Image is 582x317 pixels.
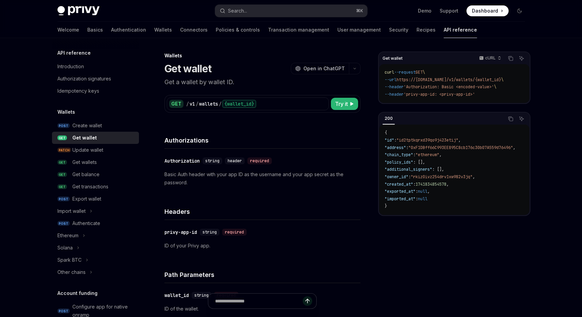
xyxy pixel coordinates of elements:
[228,7,247,15] div: Search...
[517,114,526,123] button: Ask AI
[215,5,367,17] button: Search...⌘K
[72,146,103,154] div: Update wallet
[52,132,139,144] a: GETGet wallet
[52,254,139,266] button: Spark BTC
[411,174,473,180] span: "rkiz0ivz254drv1xw982v3jq"
[52,60,139,73] a: Introduction
[57,256,82,264] div: Spark BTC
[52,119,139,132] a: POSTCreate wallet
[202,229,217,235] span: string
[385,92,404,97] span: --header
[418,189,427,194] span: null
[385,145,406,150] span: "address"
[413,182,416,187] span: :
[52,229,139,242] button: Ethereum
[385,203,387,209] span: }
[164,136,360,145] h4: Authorizations
[57,148,71,153] span: PATCH
[385,160,413,165] span: "policy_ids"
[404,84,494,90] span: 'Authorization: Basic <encoded-value>'
[57,184,67,189] span: GET
[222,229,247,236] div: required
[385,130,387,135] span: {
[385,167,432,172] span: "additional_signers"
[164,170,360,187] p: Basic Auth header with your app ID as the username and your app secret as the password.
[413,152,416,157] span: :
[228,158,242,164] span: header
[356,8,363,14] span: ⌘ K
[385,77,396,82] span: --url
[417,22,436,38] a: Recipes
[408,145,513,150] span: "0xF1DBff66C993EE895C8cb176c30b07A559d76496"
[57,123,70,128] span: POST
[506,114,515,123] button: Copy the contents from the code block
[164,207,360,216] h4: Headers
[385,196,416,202] span: "imported_at"
[57,135,67,141] span: GET
[501,77,504,82] span: \
[57,172,67,177] span: GET
[406,145,408,150] span: :
[475,53,504,64] button: cURL
[72,134,97,142] div: Get wallet
[440,7,458,14] a: Support
[416,189,418,194] span: :
[190,100,195,107] div: v1
[164,229,197,236] div: privy-app-id
[57,268,86,276] div: Other chains
[418,7,431,14] a: Demo
[404,92,475,97] span: 'privy-app-id: <privy-app-id>'
[72,122,102,130] div: Create wallet
[57,75,111,83] div: Authorization signatures
[385,70,394,75] span: curl
[444,22,477,38] a: API reference
[408,174,411,180] span: :
[57,62,84,71] div: Introduction
[52,156,139,168] a: GETGet wallets
[169,100,183,108] div: GET
[337,22,381,38] a: User management
[432,167,444,172] span: : [],
[57,49,91,57] h5: API reference
[291,63,349,74] button: Open in ChatGPT
[57,231,78,240] div: Ethereum
[57,207,86,215] div: Import wallet
[385,137,394,143] span: "id"
[72,183,108,191] div: Get transactions
[164,62,212,75] h1: Get wallet
[394,70,416,75] span: --request
[57,22,79,38] a: Welcome
[52,168,139,181] a: GETGet balance
[186,100,189,107] div: /
[164,242,360,250] p: ID of your Privy app.
[513,145,515,150] span: ,
[385,174,408,180] span: "owner_id"
[57,221,70,226] span: POST
[111,22,146,38] a: Authentication
[383,56,403,61] span: Get wallet
[222,100,256,108] div: {wallet_id}
[394,137,396,143] span: :
[205,158,219,164] span: string
[458,137,461,143] span: ,
[383,114,395,123] div: 200
[335,100,348,108] span: Try it
[517,54,526,63] button: Ask AI
[416,152,439,157] span: "ethereum"
[57,160,67,165] span: GET
[396,137,458,143] span: "id2tptkqrxd39qo9j423etij"
[427,189,430,194] span: ,
[57,197,70,202] span: POST
[164,52,360,59] div: Wallets
[331,98,358,110] button: Try it
[180,22,208,38] a: Connectors
[52,205,139,217] button: Import wallet
[57,244,73,252] div: Solana
[385,189,416,194] span: "exported_at"
[72,170,100,179] div: Get balance
[389,22,408,38] a: Security
[466,5,509,16] a: Dashboard
[72,158,97,166] div: Get wallets
[385,152,413,157] span: "chain_type"
[418,196,427,202] span: null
